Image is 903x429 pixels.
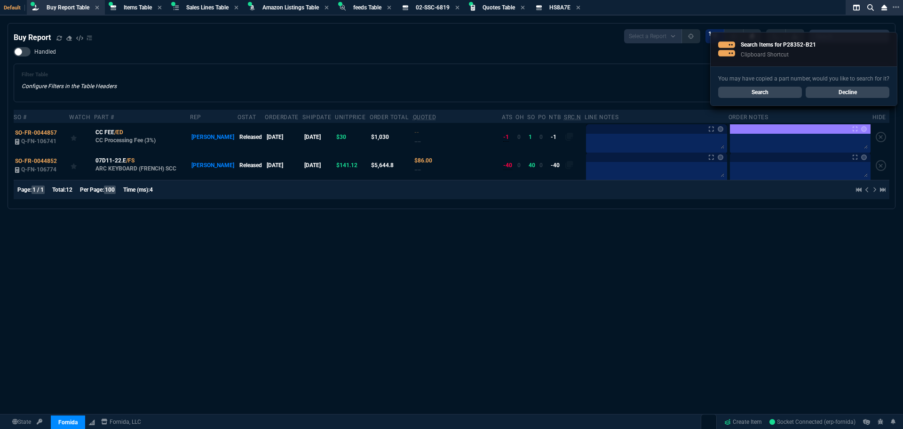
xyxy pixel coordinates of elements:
div: hide [872,113,886,121]
nx-icon: Close Tab [521,4,525,12]
div: Watch [69,113,90,121]
a: J2cAQNMKe1eROs8fAAFi [769,418,855,426]
nx-icon: Split Panels [849,2,863,13]
span: 0 [517,162,521,169]
abbr: Quoted Cost and Sourcing Notes [413,114,436,121]
span: Q-FN-106774 [21,166,56,173]
span: SO-FR-0044857 [15,130,57,136]
div: unitPrice [335,113,365,121]
a: Create Item [721,415,766,429]
div: Add to Watchlist [71,159,92,172]
div: Rep [190,113,201,121]
h6: Filter Table [22,72,117,78]
div: SO [527,113,535,121]
nx-icon: Close Tab [158,4,162,12]
nx-icon: Close Tab [325,4,329,12]
h4: Buy Report [14,32,51,43]
td: $30 [335,123,370,151]
span: 07D11-22.E [95,156,126,165]
td: -1 [549,123,564,151]
span: Items Table [124,4,152,11]
td: [PERSON_NAME] [190,123,238,151]
span: -- [414,138,421,145]
span: Time (ms): [123,186,150,193]
span: HS8A7E [549,4,570,11]
span: Per Page: [80,186,104,193]
a: API TOKEN [34,418,45,426]
span: Quotes Table [483,4,515,11]
a: Search [718,87,802,98]
span: 02-SSC-6819 [416,4,450,11]
td: ARC KEYBOARD (FRENCH) SCC [94,151,190,179]
span: 0 [539,134,543,140]
a: /ED [114,128,123,137]
nx-icon: Open New Tab [893,3,899,12]
p: Configure Filters in the Table Headers [22,82,117,90]
nx-icon: Close Tab [576,4,580,12]
div: Add to Watchlist [71,130,92,144]
span: Quoted Cost [414,157,432,164]
div: Line Notes [585,113,618,121]
div: Order Total [370,113,409,121]
td: $1,030 [370,123,413,151]
td: [DATE] [265,123,302,151]
span: Socket Connected (erp-fornida) [769,419,855,425]
a: Decline [806,87,889,98]
span: Handled [34,48,56,56]
td: [DATE] [302,123,335,151]
td: $141.12 [335,151,370,179]
p: You may have copied a part number, would you like to search for it? [718,74,889,83]
td: -40 [549,151,564,179]
nx-icon: Close Tab [455,4,459,12]
abbr: Quote Sourcing Notes [564,114,581,121]
div: NTB [549,113,561,121]
td: [DATE] [302,151,335,179]
p: CC Processing Fee (3%) [95,137,156,144]
div: -40 [503,161,512,170]
span: Page: [17,186,32,193]
span: 100 [104,186,116,194]
a: /FS [126,156,135,165]
div: -1 [503,133,509,142]
td: 40 [527,151,538,179]
td: [PERSON_NAME] [190,151,238,179]
div: OrderDate [265,113,298,121]
td: CC Processing Fee (3%) [94,123,190,151]
p: ARC KEYBOARD (FRENCH) SCC [95,165,176,172]
div: SO # [14,113,26,121]
span: Amazon Listings Table [262,4,319,11]
td: Released [238,123,265,151]
p: Clipboard Shortcut [741,51,816,58]
div: shipDate [302,113,331,121]
div: OH [515,113,524,121]
span: 1 / 1 [32,186,45,194]
nx-icon: Close Tab [234,4,238,12]
a: Global State [9,418,34,426]
span: 0 [517,134,521,140]
td: Released [238,151,265,179]
span: Sales Lines Table [186,4,229,11]
span: Quoted Cost [414,129,419,136]
span: 4 [150,186,153,193]
div: PO [538,113,546,121]
nx-icon: Search [863,2,878,13]
span: SO-FR-0044852 [15,158,57,164]
span: -- [414,166,421,173]
td: $5,644.8 [370,151,413,179]
p: Search Items for P28352-B21 [741,40,816,49]
span: CC FEE [95,128,114,137]
nx-icon: Close Tab [387,4,391,12]
div: ATS [502,113,513,121]
nx-icon: Close Tab [95,4,99,12]
td: [DATE] [265,151,302,179]
div: Part # [94,113,114,121]
div: Order Notes [729,113,768,121]
a: msbcCompanyName [98,418,144,426]
span: Buy Report Table [47,4,89,11]
td: 1 [527,123,538,151]
span: feeds Table [353,4,381,11]
span: Default [4,5,25,11]
span: 0 [539,162,543,169]
span: Q-FN-106741 [21,138,56,145]
span: Total: [52,186,66,193]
